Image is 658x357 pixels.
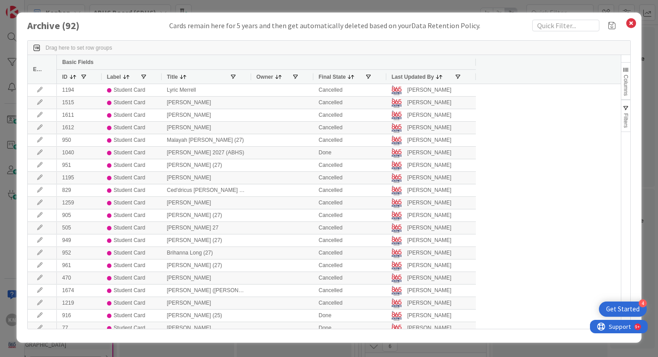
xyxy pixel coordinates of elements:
img: KE [392,123,402,133]
span: Final State [319,74,346,80]
div: [PERSON_NAME] [162,297,251,309]
div: 1259 [57,197,102,209]
img: KE [392,311,402,321]
div: Student Card [114,310,145,321]
img: KE [392,286,402,296]
div: Student Card [114,210,145,221]
div: [PERSON_NAME] [407,210,452,221]
div: [PERSON_NAME] 27 [162,222,251,234]
div: 9+ [45,4,50,11]
img: KE [392,173,402,183]
div: Malayah [PERSON_NAME] (27) [162,134,251,146]
img: KE [392,223,402,233]
div: [PERSON_NAME] [162,172,251,184]
div: 470 [57,272,102,284]
div: Student Card [114,85,145,96]
div: [PERSON_NAME] [407,247,452,259]
div: Brihanna Long (27) [162,247,251,259]
div: Row Groups [46,45,112,51]
input: Quick Filter... [532,20,599,31]
div: Cancelled [313,247,386,259]
div: [PERSON_NAME] [162,109,251,121]
div: Ced'dricus [PERSON_NAME] (27) [162,184,251,196]
div: [PERSON_NAME] (27) [162,209,251,221]
div: 1040 [57,147,102,159]
div: [PERSON_NAME] [162,322,251,334]
div: Cancelled [313,159,386,171]
div: Get Started [606,305,640,314]
div: Student Card [114,110,145,121]
div: Student Card [114,135,145,146]
div: 1219 [57,297,102,309]
div: [PERSON_NAME] 2027 (ABHS) [162,147,251,159]
div: [PERSON_NAME] ([PERSON_NAME]) [PERSON_NAME] [162,285,251,297]
div: Student Card [114,247,145,259]
div: Student Card [114,97,145,108]
div: Student Card [114,297,145,309]
div: Student Card [114,222,145,234]
div: Student Card [114,160,145,171]
div: [PERSON_NAME] [407,85,452,96]
span: Filters [623,113,629,128]
img: KE [392,110,402,120]
div: Cancelled [313,272,386,284]
img: KE [392,198,402,208]
div: [PERSON_NAME] [407,260,452,271]
div: Student Card [114,197,145,208]
div: 829 [57,184,102,196]
div: [PERSON_NAME] [407,135,452,146]
img: KE [392,236,402,246]
span: Title [167,74,178,80]
div: Cancelled [313,184,386,196]
div: 1611 [57,109,102,121]
div: 1515 [57,97,102,109]
div: [PERSON_NAME] [407,272,452,284]
span: Drag here to set row groups [46,45,112,51]
span: Owner [256,74,273,80]
div: Cancelled [313,222,386,234]
div: [PERSON_NAME] (25) [162,310,251,322]
div: Cards remain here for 5 years and then get automatically deleted based on your . [169,20,480,31]
div: 961 [57,259,102,272]
div: 951 [57,159,102,171]
div: [PERSON_NAME] [407,147,452,158]
img: KE [392,98,402,108]
div: [PERSON_NAME] [407,122,452,133]
div: Done [313,322,386,334]
div: 77 [57,322,102,334]
div: 1674 [57,285,102,297]
div: Student Card [114,323,145,334]
div: 1612 [57,122,102,134]
div: [PERSON_NAME] [407,222,452,234]
div: [PERSON_NAME] [407,160,452,171]
div: [PERSON_NAME] [407,97,452,108]
div: Cancelled [313,122,386,134]
div: [PERSON_NAME] [407,110,452,121]
div: 1195 [57,172,102,184]
div: 505 [57,222,102,234]
div: [PERSON_NAME] (27) [162,159,251,171]
div: Done [313,147,386,159]
div: Cancelled [313,172,386,184]
div: 916 [57,310,102,322]
div: Student Card [114,260,145,271]
span: Edit [33,66,43,72]
div: 905 [57,209,102,221]
div: [PERSON_NAME] [407,323,452,334]
div: [PERSON_NAME] [162,122,251,134]
span: Last Updated By [392,74,434,80]
div: Cancelled [313,234,386,246]
div: Student Card [114,235,145,246]
div: [PERSON_NAME] [162,197,251,209]
div: [PERSON_NAME] [162,97,251,109]
span: Data Retention Policy [411,21,479,30]
div: 1194 [57,84,102,96]
img: KE [392,323,402,333]
img: KE [392,248,402,258]
div: Cancelled [313,197,386,209]
div: [PERSON_NAME] (27) [162,234,251,246]
div: 952 [57,247,102,259]
div: [PERSON_NAME] [407,297,452,309]
div: Cancelled [313,134,386,146]
div: Cancelled [313,285,386,297]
